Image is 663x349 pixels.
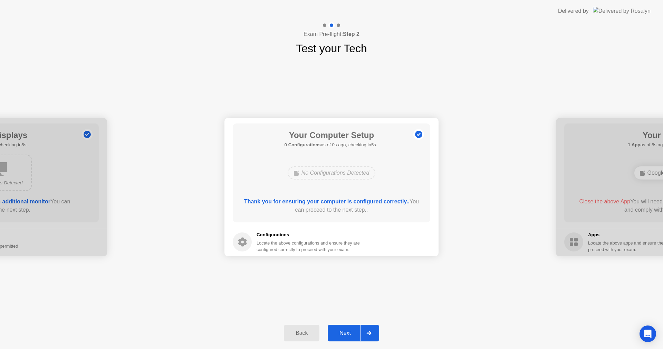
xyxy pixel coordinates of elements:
img: Delivered by Rosalyn [593,7,651,15]
h4: Exam Pre-flight: [304,30,359,38]
div: You can proceed to the next step.. [243,198,421,214]
b: Step 2 [343,31,359,37]
button: Next [328,325,379,341]
h5: Configurations [257,231,361,238]
h1: Your Computer Setup [285,129,379,141]
div: Locate the above configurations and ensure they are configured correctly to proceed with your exam. [257,240,361,253]
div: Next [330,330,361,336]
h1: Test your Tech [296,40,367,57]
h5: as of 0s ago, checking in5s.. [285,141,379,148]
div: Delivered by [558,7,589,15]
div: Open Intercom Messenger [640,325,656,342]
div: Back [286,330,317,336]
div: No Configurations Detected [288,166,376,180]
b: Thank you for ensuring your computer is configured correctly.. [244,199,410,204]
button: Back [284,325,319,341]
b: 0 Configurations [285,142,321,147]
